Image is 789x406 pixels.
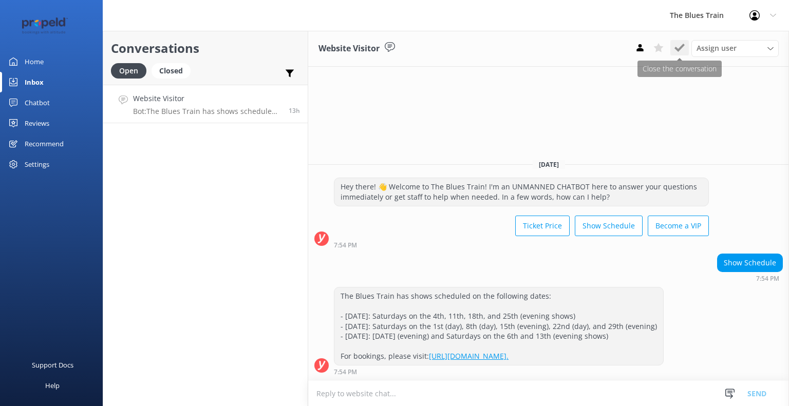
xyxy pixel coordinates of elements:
div: Recommend [25,133,64,154]
button: Show Schedule [575,216,643,236]
a: Closed [152,65,196,76]
div: Open [111,63,146,79]
button: Ticket Price [515,216,570,236]
div: Sep 10 2025 07:54pm (UTC +10:00) Australia/Sydney [334,241,709,248]
a: [URL][DOMAIN_NAME]. [429,351,509,361]
div: Support Docs [32,355,73,375]
span: Sep 10 2025 07:54pm (UTC +10:00) Australia/Sydney [289,106,300,115]
div: Settings [25,154,49,175]
h4: Website Visitor [133,93,281,104]
div: Inbox [25,72,44,92]
h2: Conversations [111,38,300,58]
a: Open [111,65,152,76]
div: Sep 10 2025 07:54pm (UTC +10:00) Australia/Sydney [717,275,783,282]
div: Closed [152,63,191,79]
span: Assign user [697,43,737,54]
div: Show Schedule [718,254,782,272]
div: Chatbot [25,92,50,113]
div: Reviews [25,113,49,133]
strong: 7:54 PM [756,276,779,282]
h3: Website Visitor [318,42,380,55]
div: Hey there! 👋 Welcome to The Blues Train! I'm an UNMANNED CHATBOT here to answer your questions im... [334,178,708,205]
div: Home [25,51,44,72]
a: Website VisitorBot:The Blues Train has shows scheduled on the following dates: - [DATE]: Saturday... [103,85,308,123]
button: Become a VIP [648,216,709,236]
strong: 7:54 PM [334,369,357,375]
strong: 7:54 PM [334,242,357,248]
div: Help [45,375,60,396]
img: 12-1677471078.png [15,17,74,34]
p: Bot: The Blues Train has shows scheduled on the following dates: - [DATE]: Saturdays on the 4th, ... [133,107,281,116]
div: The Blues Train has shows scheduled on the following dates: - [DATE]: Saturdays on the 4th, 11th,... [334,287,663,365]
div: Assign User [691,40,779,56]
span: [DATE] [533,160,565,169]
div: Sep 10 2025 07:54pm (UTC +10:00) Australia/Sydney [334,368,664,375]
